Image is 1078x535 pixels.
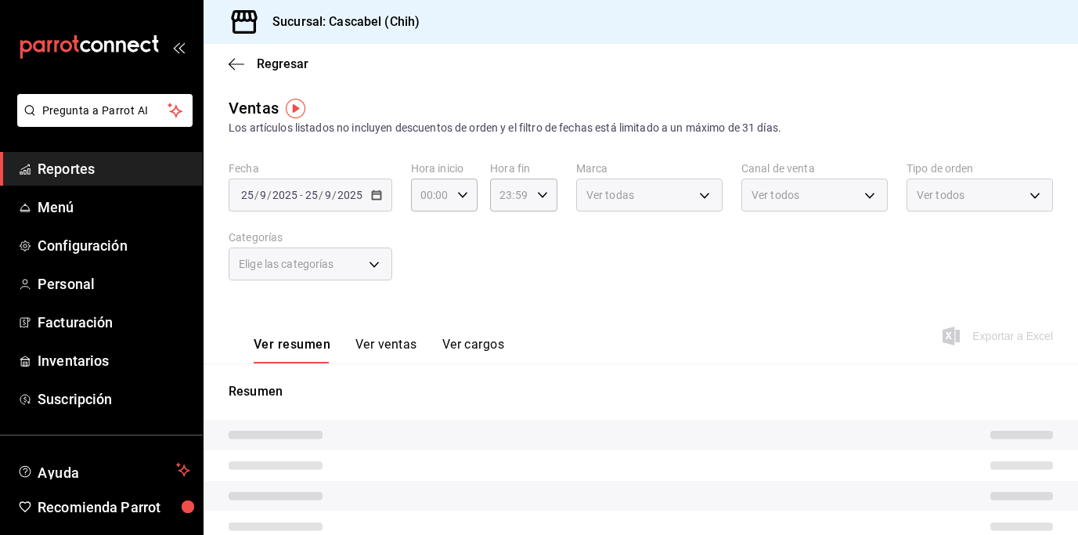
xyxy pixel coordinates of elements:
[300,189,303,201] span: -
[38,312,190,333] span: Facturación
[324,189,332,201] input: --
[229,232,392,243] label: Categorías
[254,189,259,201] span: /
[254,337,504,363] div: navigation tabs
[38,389,190,410] span: Suscripción
[229,56,308,71] button: Regresar
[286,99,305,118] img: Tooltip marker
[11,114,193,130] a: Pregunta a Parrot AI
[257,56,308,71] span: Regresar
[586,187,634,203] span: Ver todas
[411,163,478,174] label: Hora inicio
[38,273,190,295] span: Personal
[38,235,190,256] span: Configuración
[229,163,392,174] label: Fecha
[267,189,272,201] span: /
[259,189,267,201] input: --
[442,337,505,363] button: Ver cargos
[355,337,417,363] button: Ver ventas
[38,158,190,179] span: Reportes
[907,163,1053,174] label: Tipo de orden
[38,350,190,371] span: Inventarios
[172,41,185,53] button: open_drawer_menu
[229,382,1053,401] p: Resumen
[17,94,193,127] button: Pregunta a Parrot AI
[490,163,557,174] label: Hora fin
[240,189,254,201] input: --
[917,187,964,203] span: Ver todos
[272,189,298,201] input: ----
[576,163,723,174] label: Marca
[337,189,363,201] input: ----
[38,497,190,518] span: Recomienda Parrot
[38,197,190,218] span: Menú
[332,189,337,201] span: /
[319,189,323,201] span: /
[229,120,1053,136] div: Los artículos listados no incluyen descuentos de orden y el filtro de fechas está limitado a un m...
[741,163,888,174] label: Canal de venta
[254,337,330,363] button: Ver resumen
[752,187,799,203] span: Ver todos
[38,461,170,479] span: Ayuda
[239,256,334,272] span: Elige las categorías
[260,13,420,31] h3: Sucursal: Cascabel (Chih)
[305,189,319,201] input: --
[42,103,168,119] span: Pregunta a Parrot AI
[229,96,279,120] div: Ventas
